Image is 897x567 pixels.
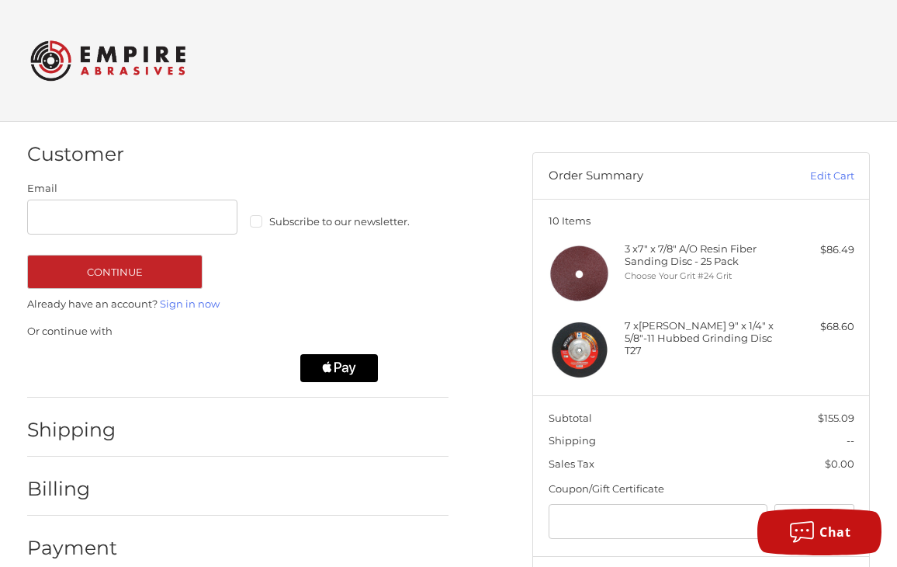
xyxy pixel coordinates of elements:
h2: Shipping [27,418,118,442]
span: Chat [819,524,850,541]
div: $86.49 [778,242,854,258]
div: $68.60 [778,319,854,335]
div: Coupon/Gift Certificate [549,482,854,497]
a: Edit Cart [757,169,854,184]
li: Choose Your Grit #24 Grit [625,270,774,283]
span: Subscribe to our newsletter. [269,215,410,228]
p: Or continue with [27,324,449,339]
img: Empire Abrasives [30,30,185,91]
span: $155.09 [818,412,854,424]
h3: 10 Items [549,214,854,227]
h2: Customer [27,142,124,166]
a: Sign in now [160,297,220,310]
h3: Order Summary [549,169,757,184]
button: Chat [757,509,881,555]
h4: 3 x 7" x 7/8" A/O Resin Fiber Sanding Disc - 25 Pack [625,242,774,268]
h4: 7 x [PERSON_NAME] 9" x 1/4" x 5/8"-11 Hubbed Grinding Disc T27 [625,319,774,357]
p: Already have an account? [27,297,449,312]
span: -- [847,434,854,447]
span: Subtotal [549,412,592,424]
h2: Billing [27,477,118,501]
label: Email [27,181,238,197]
span: Shipping [549,434,596,447]
span: Sales Tax [549,457,594,470]
h2: Payment [27,536,118,560]
button: Apply [774,504,854,539]
iframe: PayPal-paylater [161,354,286,382]
span: $0.00 [825,457,854,470]
input: Gift Certificate or Coupon Code [549,504,767,539]
button: Continue [27,255,203,289]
